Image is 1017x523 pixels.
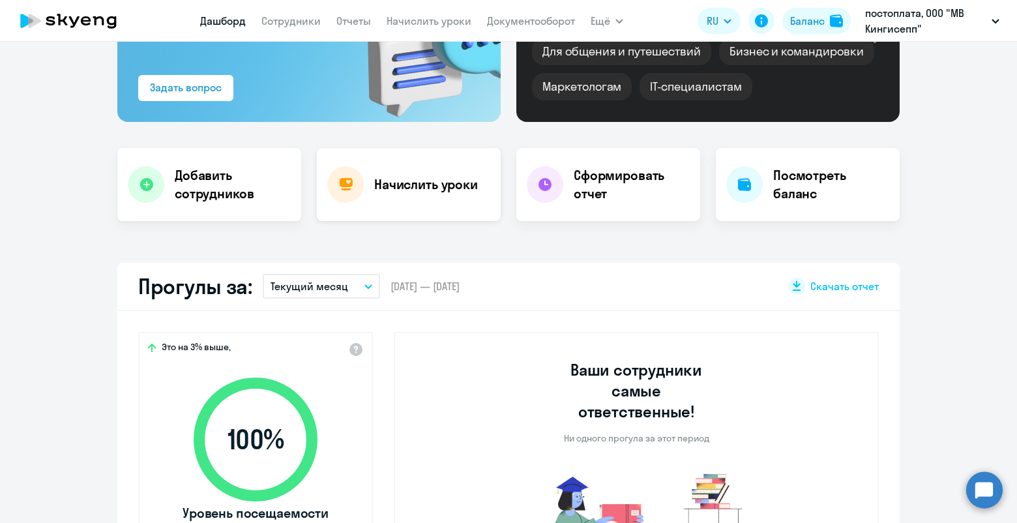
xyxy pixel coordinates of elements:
[719,38,874,65] div: Бизнес и командировки
[181,424,331,455] span: 100 %
[532,73,632,100] div: Маркетологам
[175,166,291,203] h4: Добавить сотрудников
[487,14,575,27] a: Документооборот
[391,279,460,293] span: [DATE] — [DATE]
[865,5,986,37] p: постоплата, ООО "МВ Кингисепп"
[263,274,380,299] button: Текущий месяц
[782,8,851,34] button: Балансbalance
[138,273,252,299] h2: Прогулы за:
[261,14,321,27] a: Сотрудники
[574,166,690,203] h4: Сформировать отчет
[200,14,246,27] a: Дашборд
[271,278,348,294] p: Текущий месяц
[810,279,879,293] span: Скачать отчет
[830,14,843,27] img: balance
[859,5,1006,37] button: постоплата, ООО "МВ Кингисепп"
[591,13,610,29] span: Ещё
[553,359,720,422] h3: Ваши сотрудники самые ответственные!
[336,14,371,27] a: Отчеты
[162,341,231,357] span: Это на 3% выше,
[150,80,222,95] div: Задать вопрос
[532,38,711,65] div: Для общения и путешествий
[138,75,233,101] button: Задать вопрос
[707,13,718,29] span: RU
[698,8,741,34] button: RU
[790,13,825,29] div: Баланс
[374,175,478,194] h4: Начислить уроки
[773,166,889,203] h4: Посмотреть баланс
[564,432,709,444] p: Ни одного прогула за этот период
[387,14,471,27] a: Начислить уроки
[640,73,752,100] div: IT-специалистам
[591,8,623,34] button: Ещё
